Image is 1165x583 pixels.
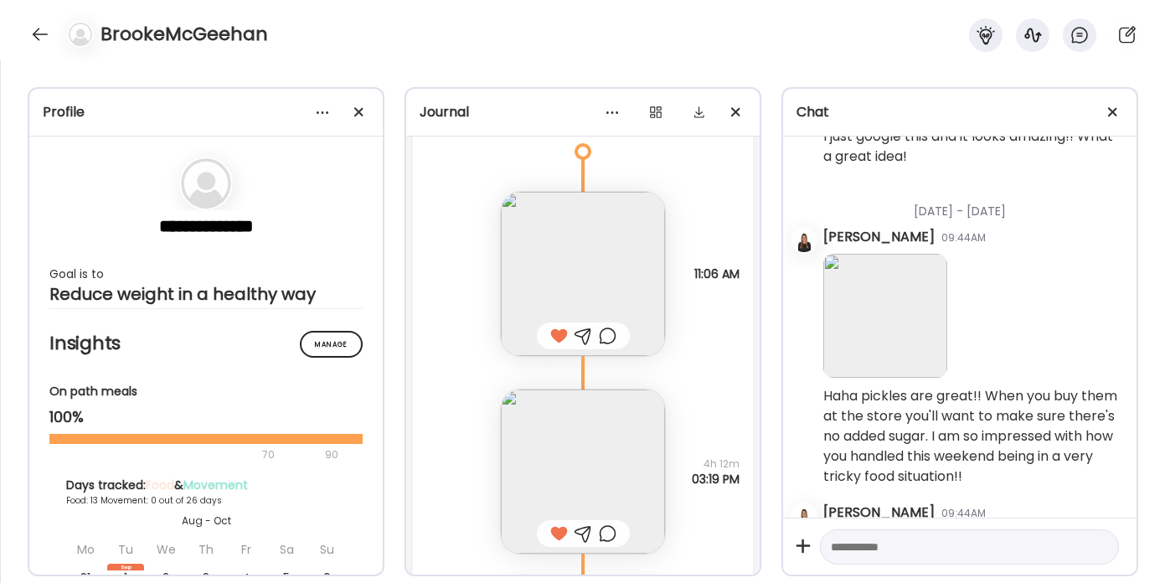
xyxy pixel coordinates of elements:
div: 70 [49,445,320,465]
div: Aug - Oct [66,513,346,529]
img: avatars%2Fkjfl9jNWPhc7eEuw3FeZ2kxtUMH3 [792,504,816,528]
div: [PERSON_NAME] [823,503,935,523]
div: Tu [107,535,144,564]
img: images%2FZKxVoTeUMKWgD8HYyzG7mKbbt422%2FtxBBrVbYuNw6epxbnWST%2FTAfqFaa6ZXVjGeY30TP7_240 [501,390,665,554]
div: Goal is to [49,264,363,284]
div: [PERSON_NAME] [823,227,935,247]
div: 90 [323,445,340,465]
img: images%2FZKxVoTeUMKWgD8HYyzG7mKbbt422%2F8n1KqXbgX4cgCdDtDbbW%2FI2T7kxcGm7vZZBCS9zK8_240 [501,192,665,356]
div: 100% [49,407,363,427]
span: Movement [183,477,248,493]
div: Fr [228,535,265,564]
div: Journal [420,102,746,122]
div: Manage [300,331,363,358]
div: Sep [107,564,144,570]
div: Food: 13 Movement: 0 out of 26 days [66,494,346,507]
h2: Insights [49,331,363,356]
div: On path meals [49,383,363,400]
span: 03:19 PM [692,472,740,487]
span: 4h 12m [692,457,740,472]
div: Profile [43,102,369,122]
span: 11:06 AM [694,266,740,281]
div: 09:44AM [941,506,986,521]
div: Haha pickles are great!! When you buy them at the store you'll want to make sure there's no added... [823,386,1123,487]
div: Mo [67,535,104,564]
img: bg-avatar-default.svg [69,23,92,46]
h4: BrookeMcGeehan [101,21,268,48]
div: I just google this and it looks amazing!! What a great idea! [823,126,1123,167]
div: Su [308,535,345,564]
img: images%2FZKxVoTeUMKWgD8HYyzG7mKbbt422%2Feiwibbr8kr5RnDptOEjs%2FKwYrQLbiYmjwue0kwJNQ_240 [823,254,947,378]
span: Food [146,477,174,493]
img: bg-avatar-default.svg [181,158,231,209]
div: Th [188,535,224,564]
img: avatars%2Fkjfl9jNWPhc7eEuw3FeZ2kxtUMH3 [792,229,816,252]
div: We [147,535,184,564]
div: Days tracked: & [66,477,346,494]
div: 09:44AM [941,230,986,245]
div: [DATE] - [DATE] [823,183,1123,227]
div: Reduce weight in a healthy way [49,284,363,304]
div: Chat [796,102,1123,122]
div: Sa [268,535,305,564]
